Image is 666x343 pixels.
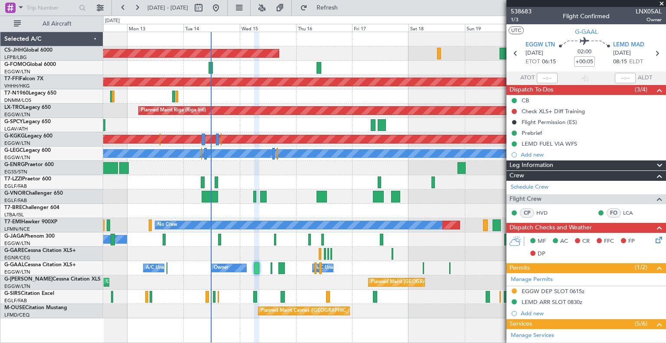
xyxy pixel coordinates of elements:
[638,74,652,82] span: ALDT
[629,58,643,66] span: ELDT
[4,191,26,196] span: G-VNOR
[296,24,353,32] div: Thu 16
[522,108,585,115] div: Check XLS+ Diff Training
[4,277,101,282] a: G-[PERSON_NAME]Cessna Citation XLS
[522,97,529,104] div: CB
[509,319,532,329] span: Services
[4,97,31,104] a: DNMM/LOS
[511,183,548,192] a: Schedule Crew
[4,277,52,282] span: G-[PERSON_NAME]
[578,48,591,56] span: 02:00
[4,83,30,89] a: VHHH/HKG
[4,291,21,296] span: G-SIRS
[4,169,27,175] a: EGSS/STN
[105,17,120,25] div: [DATE]
[538,250,545,258] span: DP
[240,24,296,32] div: Wed 15
[4,197,27,204] a: EGLF/FAB
[4,269,30,275] a: EGGW/LTN
[582,237,590,246] span: CR
[511,331,554,340] a: Manage Services
[526,58,540,66] span: ETOT
[635,263,647,272] span: (1/2)
[4,176,22,182] span: T7-LZZI
[4,291,54,296] a: G-SIRSCitation Excel
[4,91,56,96] a: T7-N1960Legacy 650
[536,209,556,217] a: HVD
[511,275,553,284] a: Manage Permits
[4,262,76,268] a: G-GAALCessna Citation XLS+
[4,262,24,268] span: G-GAAL
[526,41,555,49] span: EGGW LTN
[4,62,26,67] span: G-FOMO
[4,62,56,67] a: G-FOMOGlobal 6000
[542,58,556,66] span: 06:15
[4,162,54,167] a: G-ENRGPraetor 600
[4,54,27,61] a: LFPB/LBG
[4,205,22,210] span: T7-BRE
[4,148,51,153] a: G-LEGCLegacy 600
[511,7,532,16] span: 538683
[613,49,631,58] span: [DATE]
[4,234,55,239] a: G-JAGAPhenom 300
[604,237,614,246] span: FFC
[4,134,52,139] a: G-KGKGLegacy 600
[147,4,188,12] span: [DATE] - [DATE]
[613,58,627,66] span: 08:15
[296,1,348,15] button: Refresh
[127,24,183,32] div: Mon 13
[315,261,351,274] div: A/C Unavailable
[522,129,542,137] div: Prebrief
[636,16,662,23] span: Owner
[560,237,568,246] span: AC
[4,76,20,82] span: T7-FFI
[509,160,553,170] span: Leg Information
[623,209,643,217] a: LCA
[509,263,530,273] span: Permits
[4,162,25,167] span: G-ENRG
[408,24,465,32] div: Sat 18
[4,226,30,232] a: LFMN/NCE
[4,219,57,225] a: T7-EMIHawker 900XP
[4,297,27,304] a: EGLF/FAB
[4,105,51,110] a: LX-TROLegacy 650
[521,151,662,158] div: Add new
[4,234,24,239] span: G-JAGA
[537,73,558,83] input: --:--
[4,140,30,147] a: EGGW/LTN
[4,305,25,310] span: M-OUSE
[509,194,542,204] span: Flight Crew
[4,240,30,247] a: EGGW/LTN
[4,212,24,218] a: LTBA/ISL
[509,26,524,34] button: UTC
[538,237,546,246] span: MF
[4,305,67,310] a: M-OUSECitation Mustang
[520,74,535,82] span: ATOT
[4,191,63,196] a: G-VNORChallenger 650
[526,49,543,58] span: [DATE]
[635,319,647,328] span: (5/6)
[465,24,521,32] div: Sun 19
[4,119,51,124] a: G-SPCYLegacy 650
[4,134,25,139] span: G-KGKG
[4,312,29,318] a: LFMD/CEQ
[4,105,23,110] span: LX-TRO
[522,298,582,306] div: LEMD ARR SLOT 0830z
[157,219,177,232] div: No Crew
[261,304,363,317] div: Planned Maint Cannes ([GEOGRAPHIC_DATA])
[4,219,21,225] span: T7-EMI
[4,69,30,75] a: EGGW/LTN
[511,16,532,23] span: 1/3
[613,41,644,49] span: LEMD MAD
[4,176,51,182] a: T7-LZZIPraetor 600
[10,17,94,31] button: All Aircraft
[371,276,507,289] div: Planned Maint [GEOGRAPHIC_DATA] ([GEOGRAPHIC_DATA])
[4,76,43,82] a: T7-FFIFalcon 7X
[309,5,346,11] span: Refresh
[4,154,30,161] a: EGGW/LTN
[4,126,28,132] a: LGAV/ATH
[4,283,30,290] a: EGGW/LTN
[4,255,30,261] a: EGNR/CEG
[4,248,76,253] a: G-GARECessna Citation XLS+
[141,104,206,117] div: Planned Maint Riga (Riga Intl)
